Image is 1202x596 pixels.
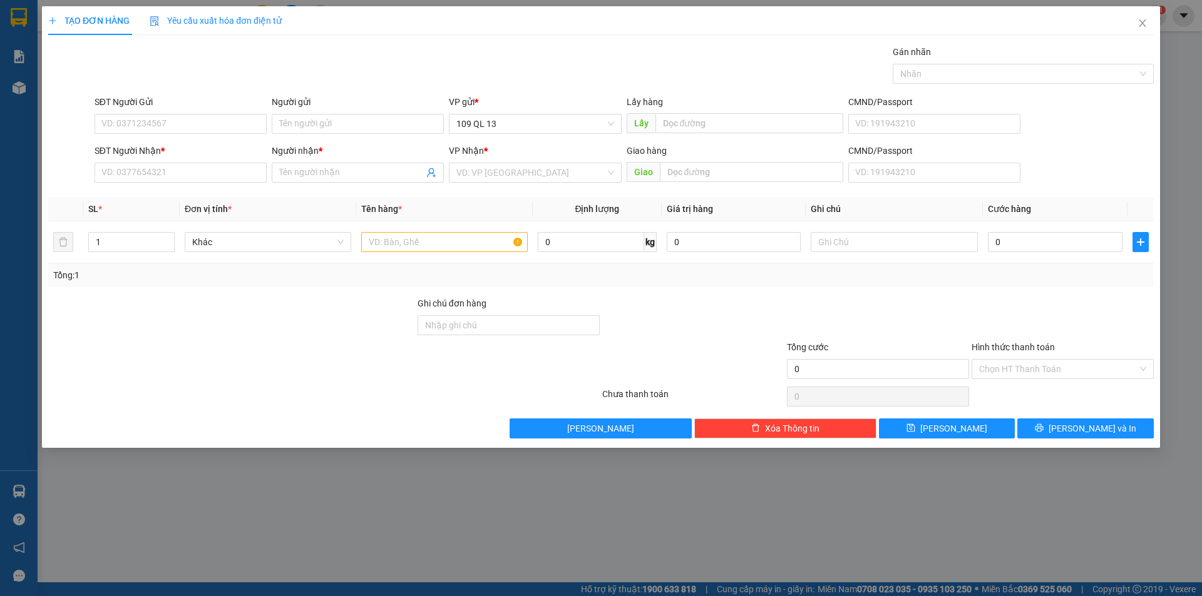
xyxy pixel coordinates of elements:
div: SĐT Người Nhận [95,144,267,158]
div: CMND/Passport [848,95,1020,109]
div: Chưa thanh toán [601,387,786,409]
span: printer [1035,423,1044,433]
button: printer[PERSON_NAME] và In [1018,418,1154,438]
button: [PERSON_NAME] [510,418,692,438]
span: user-add [427,168,437,178]
span: Khác [192,233,344,251]
label: Ghi chú đơn hàng [418,298,486,308]
button: save[PERSON_NAME] [879,418,1015,438]
span: Cước hàng [988,204,1031,214]
label: Gán nhãn [893,47,931,57]
div: Tổng: 1 [53,268,464,282]
span: Lấy hàng [627,97,663,107]
span: TẠO ĐƠN HÀNG [48,16,130,26]
b: GỬI : 109 QL 13 [6,78,126,99]
span: Đơn vị tính [185,204,232,214]
img: icon [150,16,160,26]
span: kg [644,232,657,252]
input: Dọc đường [655,113,843,133]
span: plus [1133,237,1148,247]
span: Tên hàng [361,204,402,214]
span: Lấy [627,113,655,133]
span: Giao [627,162,660,182]
span: [PERSON_NAME] [921,422,988,435]
span: Giao hàng [627,146,667,156]
span: save [907,423,916,433]
li: 01 [PERSON_NAME] [6,28,239,43]
div: Người gửi [272,95,444,109]
img: logo.jpg [6,6,68,68]
span: [PERSON_NAME] và In [1049,422,1136,435]
span: VP Nhận [449,146,485,156]
span: plus [48,16,57,25]
span: Giá trị hàng [667,204,713,214]
input: Ghi Chú [811,232,978,252]
span: phone [72,46,82,56]
span: close [1138,18,1148,28]
th: Ghi chú [806,197,983,221]
button: delete [53,232,73,252]
input: 0 [667,232,801,252]
b: [PERSON_NAME] [72,8,177,24]
span: 109 QL 13 [457,114,614,133]
span: Định lượng [575,204,620,214]
input: Ghi chú đơn hàng [418,315,600,335]
div: SĐT Người Gửi [95,95,267,109]
button: Close [1125,6,1160,41]
span: Tổng cước [787,342,828,352]
input: Dọc đường [660,162,843,182]
div: VP gửi [449,95,622,109]
li: 02523854854 [6,43,239,59]
button: deleteXóa Thông tin [695,418,877,438]
span: Yêu cầu xuất hóa đơn điện tử [150,16,282,26]
label: Hình thức thanh toán [972,342,1055,352]
span: SL [88,204,98,214]
div: CMND/Passport [848,144,1020,158]
span: Xóa Thông tin [765,422,819,435]
span: delete [751,423,760,433]
div: Người nhận [272,144,444,158]
button: plus [1133,232,1149,252]
span: [PERSON_NAME] [568,422,635,435]
span: environment [72,30,82,40]
input: VD: Bàn, Ghế [361,232,528,252]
